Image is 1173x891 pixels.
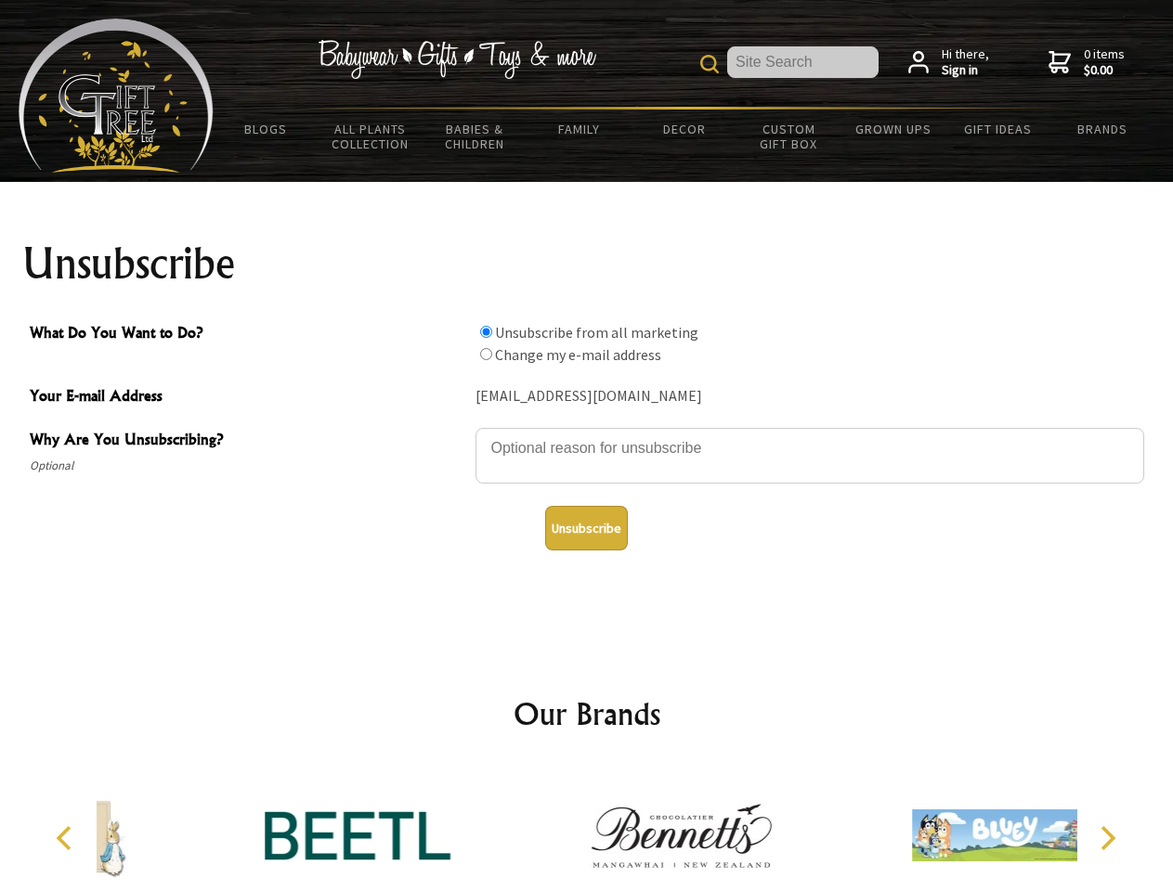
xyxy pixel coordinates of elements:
input: Site Search [727,46,879,78]
span: Hi there, [942,46,989,79]
a: Hi there,Sign in [908,46,989,79]
a: Decor [632,110,736,148]
a: All Plants Collection [319,110,424,163]
img: product search [700,55,719,73]
span: Optional [30,455,466,477]
h1: Unsubscribe [22,241,1152,286]
a: Brands [1050,110,1155,148]
div: [EMAIL_ADDRESS][DOMAIN_NAME] [476,382,1144,411]
a: 0 items$0.00 [1049,46,1125,79]
a: Gift Ideas [945,110,1050,148]
img: Babywear - Gifts - Toys & more [318,40,596,79]
img: Babyware - Gifts - Toys and more... [19,19,214,173]
button: Previous [46,818,87,859]
a: Babies & Children [423,110,528,163]
span: Why Are You Unsubscribing? [30,428,466,455]
label: Change my e-mail address [495,345,661,364]
a: Grown Ups [841,110,945,148]
strong: $0.00 [1084,62,1125,79]
a: Family [528,110,632,148]
button: Unsubscribe [545,506,628,550]
span: What Do You Want to Do? [30,321,466,348]
input: What Do You Want to Do? [480,326,492,338]
label: Unsubscribe from all marketing [495,323,698,342]
button: Next [1087,818,1127,859]
a: BLOGS [214,110,319,148]
a: Custom Gift Box [736,110,841,163]
span: 0 items [1084,45,1125,79]
input: What Do You Want to Do? [480,348,492,360]
strong: Sign in [942,62,989,79]
textarea: Why Are You Unsubscribing? [476,428,1144,484]
span: Your E-mail Address [30,384,466,411]
h2: Our Brands [37,691,1137,736]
